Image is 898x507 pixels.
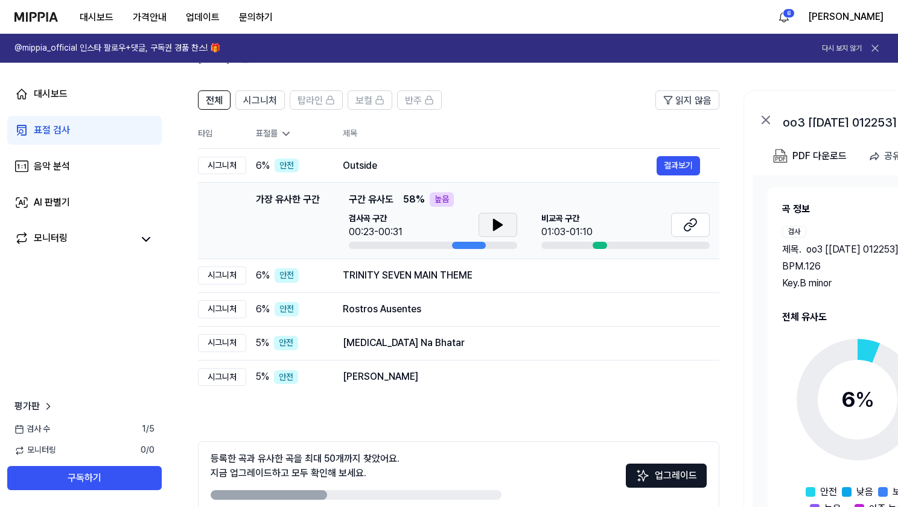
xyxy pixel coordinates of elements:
[198,334,246,352] div: 시그니처
[34,231,68,248] div: 모니터링
[256,268,270,283] span: 6 %
[397,90,442,110] button: 반주
[34,159,70,174] div: 음악 분석
[256,159,270,173] span: 6 %
[256,336,269,350] span: 5 %
[657,156,700,175] button: 결과보기
[343,119,719,148] th: 제목
[14,399,40,414] span: 평가판
[176,5,229,30] button: 업데이트
[298,93,323,108] span: 탑라인
[14,231,133,248] a: 모니터링
[349,225,403,239] div: 00:23-00:31
[235,90,285,110] button: 시그니처
[856,485,873,499] span: 낮음
[142,423,154,435] span: 1 / 5
[290,90,343,110] button: 탑라인
[274,336,298,350] div: 안전
[14,399,54,414] a: 평가판
[855,386,874,412] span: %
[774,7,794,27] button: 알림6
[782,242,801,257] span: 제목 .
[7,80,162,109] a: 대시보드
[675,93,712,108] span: 읽지 않음
[626,474,707,485] a: Sparkles업그레이드
[343,336,700,350] div: [MEDICAL_DATA] Na Bhatar
[14,12,58,22] img: logo
[123,5,176,30] button: 가격안내
[792,148,847,164] div: PDF 다운로드
[773,149,788,163] img: PDF Download
[343,370,700,384] div: [PERSON_NAME]
[198,90,231,110] button: 전체
[206,93,223,108] span: 전체
[349,192,393,207] span: 구간 유사도
[343,159,657,173] div: Outside
[541,213,593,225] span: 비교곡 구간
[176,1,229,34] a: 업데이트
[782,226,806,238] div: 검사
[349,213,403,225] span: 검사곡 구간
[34,87,68,101] div: 대시보드
[7,466,162,490] button: 구독하기
[405,93,422,108] span: 반주
[275,159,299,173] div: 안전
[771,144,849,168] button: PDF 다운로드
[403,192,425,207] span: 58 %
[822,43,862,54] button: 다시 보지 않기
[229,5,282,30] button: 문의하기
[541,225,593,239] div: 01:03-01:10
[841,383,874,416] div: 6
[348,90,392,110] button: 보컬
[198,119,246,149] th: 타입
[141,444,154,456] span: 0 / 0
[14,42,220,54] h1: @mippia_official 인스타 팔로우+댓글, 구독권 경품 찬스! 🎁
[198,300,246,318] div: 시그니처
[275,268,299,283] div: 안전
[808,10,884,24] button: [PERSON_NAME]
[256,128,323,140] div: 표절률
[355,93,372,108] span: 보컬
[243,93,277,108] span: 시그니처
[7,188,162,217] a: AI 판별기
[275,302,299,316] div: 안전
[7,152,162,181] a: 음악 분석
[70,5,123,30] button: 대시보드
[14,444,56,456] span: 모니터링
[430,192,454,207] div: 높음
[256,302,270,316] span: 6 %
[211,452,400,480] div: 등록한 곡과 유사한 곡을 최대 50개까지 찾았어요. 지금 업그레이드하고 모두 확인해 보세요.
[820,485,837,499] span: 안전
[783,8,795,18] div: 6
[777,10,791,24] img: 알림
[343,302,700,316] div: Rostros Ausentes
[198,157,246,175] div: 시그니처
[274,370,298,385] div: 안전
[626,464,707,488] button: 업그레이드
[34,195,70,210] div: AI 판별기
[343,268,700,283] div: TRINITY SEVEN MAIN THEME
[635,468,650,483] img: Sparkles
[256,370,269,384] span: 5 %
[198,266,246,285] div: 시그니처
[7,116,162,145] a: 표절 검사
[655,90,719,110] button: 읽지 않음
[14,423,50,435] span: 검사 수
[34,123,70,137] div: 표절 검사
[198,368,246,386] div: 시그니처
[256,192,320,249] div: 가장 유사한 구간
